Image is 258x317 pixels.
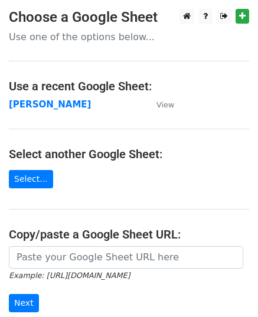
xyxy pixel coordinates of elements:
[9,294,39,312] input: Next
[156,100,174,109] small: View
[9,31,249,43] p: Use one of the options below...
[9,99,91,110] a: [PERSON_NAME]
[9,147,249,161] h4: Select another Google Sheet:
[9,271,130,280] small: Example: [URL][DOMAIN_NAME]
[9,9,249,26] h3: Choose a Google Sheet
[9,227,249,241] h4: Copy/paste a Google Sheet URL:
[9,79,249,93] h4: Use a recent Google Sheet:
[145,99,174,110] a: View
[9,246,243,269] input: Paste your Google Sheet URL here
[9,170,53,188] a: Select...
